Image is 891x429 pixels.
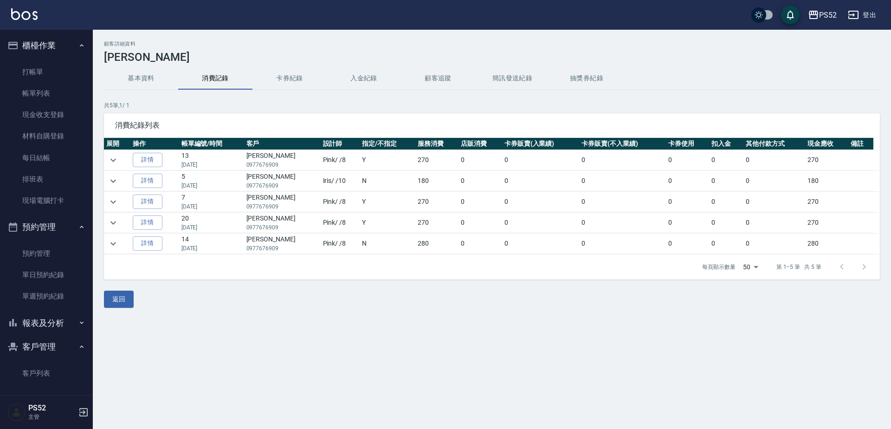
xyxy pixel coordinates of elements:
[502,150,580,170] td: 0
[458,213,502,233] td: 0
[28,403,76,413] h5: PS52
[579,150,665,170] td: 0
[502,171,580,191] td: 0
[130,138,179,150] th: 操作
[321,171,360,191] td: Iris / /10
[4,363,89,384] a: 客戶列表
[4,169,89,190] a: 排班表
[458,138,502,150] th: 店販消費
[415,234,458,254] td: 280
[805,192,848,212] td: 270
[666,213,709,233] td: 0
[244,138,321,150] th: 客戶
[28,413,76,421] p: 主管
[181,182,242,190] p: [DATE]
[4,264,89,286] a: 單日預約紀錄
[666,150,709,170] td: 0
[244,213,321,233] td: [PERSON_NAME]
[579,234,665,254] td: 0
[115,121,869,130] span: 消費紀錄列表
[4,147,89,169] a: 每日結帳
[458,150,502,170] td: 0
[106,174,120,188] button: expand row
[709,171,743,191] td: 0
[848,138,873,150] th: 備註
[181,244,242,253] p: [DATE]
[321,150,360,170] td: Pink / /8
[4,125,89,147] a: 材料自購登錄
[246,161,318,169] p: 0977676909
[415,192,458,212] td: 270
[579,171,665,191] td: 0
[104,41,880,47] h2: 顧客詳細資料
[106,195,120,209] button: expand row
[415,150,458,170] td: 270
[4,388,89,412] button: 行銷工具
[104,51,880,64] h3: [PERSON_NAME]
[104,67,178,90] button: 基本資料
[106,216,120,230] button: expand row
[133,153,162,167] a: 詳情
[244,192,321,212] td: [PERSON_NAME]
[739,254,762,279] div: 50
[246,182,318,190] p: 0977676909
[502,213,580,233] td: 0
[502,192,580,212] td: 0
[743,150,805,170] td: 0
[4,83,89,104] a: 帳單列表
[321,192,360,212] td: Pink / /8
[844,6,880,24] button: 登出
[743,213,805,233] td: 0
[104,138,130,150] th: 展開
[743,138,805,150] th: 其他付款方式
[104,291,134,308] button: 返回
[360,171,415,191] td: N
[246,202,318,211] p: 0977676909
[133,236,162,251] a: 詳情
[321,234,360,254] td: Pink / /8
[776,263,821,271] p: 第 1–5 筆 共 5 筆
[4,311,89,335] button: 報表及分析
[805,213,848,233] td: 270
[549,67,624,90] button: 抽獎券紀錄
[360,234,415,254] td: N
[360,150,415,170] td: Y
[321,138,360,150] th: 設計師
[106,237,120,251] button: expand row
[181,202,242,211] p: [DATE]
[179,213,244,233] td: 20
[579,138,665,150] th: 卡券販賣(不入業績)
[179,234,244,254] td: 14
[181,161,242,169] p: [DATE]
[133,195,162,209] a: 詳情
[415,213,458,233] td: 270
[819,9,837,21] div: PS52
[502,138,580,150] th: 卡券販賣(入業績)
[4,286,89,307] a: 單週預約紀錄
[4,215,89,239] button: 預約管理
[244,234,321,254] td: [PERSON_NAME]
[401,67,475,90] button: 顧客追蹤
[579,213,665,233] td: 0
[4,104,89,125] a: 現金收支登錄
[709,234,743,254] td: 0
[246,244,318,253] p: 0977676909
[360,213,415,233] td: Y
[327,67,401,90] button: 入金紀錄
[805,234,848,254] td: 280
[104,101,880,110] p: 共 5 筆, 1 / 1
[179,171,244,191] td: 5
[4,190,89,211] a: 現場電腦打卡
[805,171,848,191] td: 180
[106,153,120,167] button: expand row
[4,61,89,83] a: 打帳單
[178,67,252,90] button: 消費記錄
[666,138,709,150] th: 卡券使用
[133,174,162,188] a: 詳情
[781,6,800,24] button: save
[458,192,502,212] td: 0
[743,192,805,212] td: 0
[4,243,89,264] a: 預約管理
[743,171,805,191] td: 0
[179,192,244,212] td: 7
